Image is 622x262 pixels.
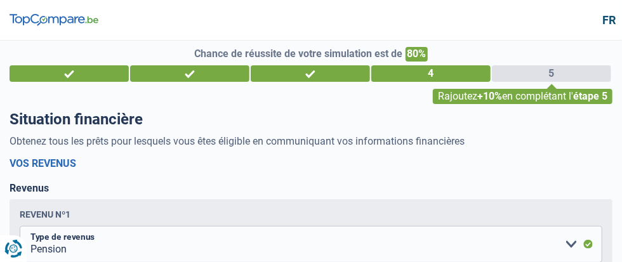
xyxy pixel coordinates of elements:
div: Revenu nº1 [20,209,70,219]
span: 80% [406,47,428,62]
h1: Situation financière [10,110,612,129]
h2: Vos revenus [10,157,612,169]
p: Obtenez tous les prêts pour lesquels vous êtes éligible en communiquant vos informations financières [10,135,612,147]
div: fr [602,13,612,27]
div: 4 [371,65,491,82]
span: +10% [477,90,502,102]
div: Rajoutez en complétant l' [433,89,612,104]
span: Chance de réussite de votre simulation est de [195,48,403,60]
div: 3 [251,65,370,82]
img: TopCompare Logo [10,14,98,27]
span: étape 5 [573,90,607,102]
div: 5 [492,65,611,82]
div: 1 [10,65,129,82]
label: Revenus [10,182,49,194]
div: 2 [130,65,249,82]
